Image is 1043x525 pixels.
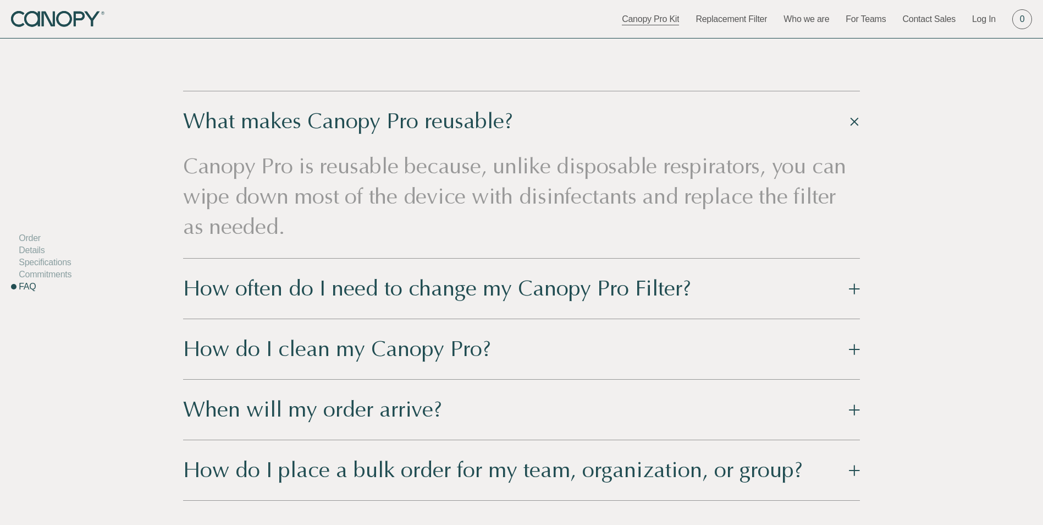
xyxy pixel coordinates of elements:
[19,258,71,267] a: Specifications
[1020,13,1025,25] span: 0
[783,13,829,25] a: Who we are
[19,270,71,279] a: Commitments
[183,151,860,259] p: Canopy Pro is reusable because, unlike disposable respirators, you can wipe down most of the devi...
[846,13,886,25] a: For Teams
[183,91,860,501] div: Tabbed FAQ Section
[1012,9,1032,29] a: 0
[19,233,41,243] a: Order
[902,13,956,25] a: Contact Sales
[19,245,45,255] a: Details
[972,13,996,25] a: Log In
[696,13,767,25] a: Replacement Filter
[19,282,36,291] a: FAQ
[622,13,679,25] a: Canopy Pro Kit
